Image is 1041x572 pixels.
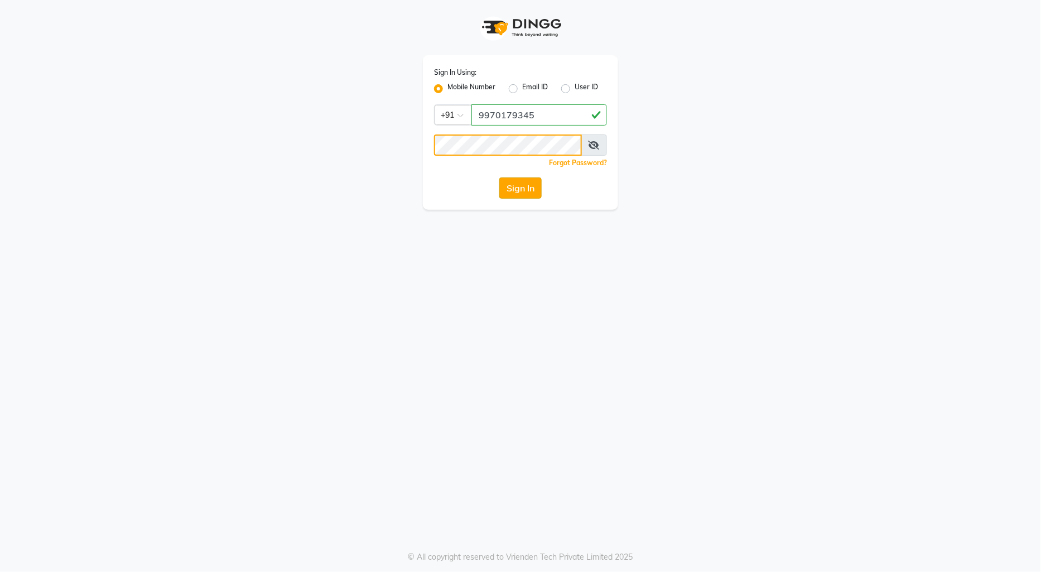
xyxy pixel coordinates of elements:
label: User ID [575,82,598,95]
label: Sign In Using: [434,68,476,78]
input: Username [471,104,607,126]
label: Mobile Number [447,82,495,95]
button: Sign In [499,177,542,199]
input: Username [434,134,582,156]
a: Forgot Password? [549,158,607,167]
label: Email ID [522,82,548,95]
img: logo1.svg [476,11,565,44]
